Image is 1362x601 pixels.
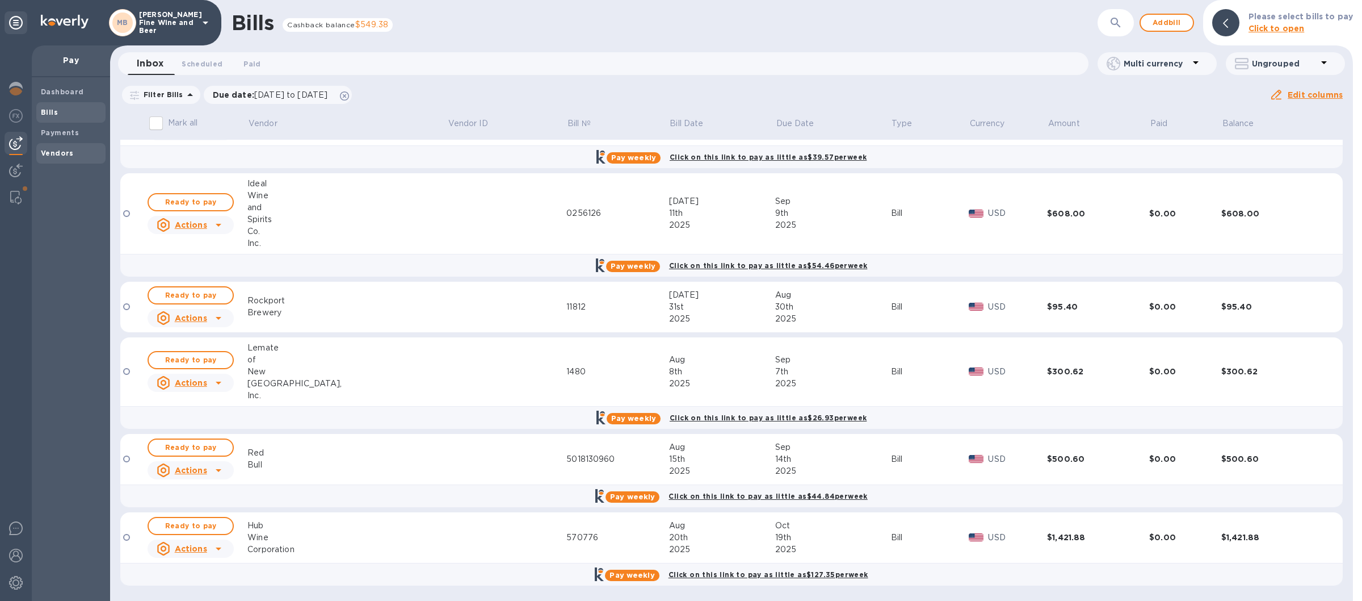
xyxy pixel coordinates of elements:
div: $500.60 [1221,453,1323,465]
div: 2025 [775,378,891,390]
p: Due date : [213,89,334,101]
span: Cashback balance [287,20,355,29]
button: Ready to pay [148,351,234,369]
span: [DATE] to [DATE] [254,90,327,99]
div: 2025 [775,544,891,556]
b: Pay weekly [611,262,655,270]
div: 2025 [669,219,775,231]
b: Pay weekly [609,571,654,579]
b: Please select bills to pay [1248,12,1353,21]
div: 11812 [566,301,669,313]
div: New [247,366,447,378]
p: Mark all [168,117,197,129]
span: Ready to pay [158,441,224,454]
div: 2025 [669,378,775,390]
p: Amount [1048,118,1080,130]
img: USD [969,303,984,311]
div: Co. [247,226,447,237]
p: Due Date [776,118,814,130]
h1: Bills [232,11,274,35]
span: Due Date [776,118,829,130]
span: Bill Date [670,118,718,130]
span: Type [892,118,927,130]
button: Ready to pay [148,193,234,211]
span: Bill № [567,118,606,130]
div: Aug [669,441,775,453]
div: [GEOGRAPHIC_DATA], [247,378,447,390]
span: Scheduled [182,58,222,70]
p: USD [988,532,1047,544]
span: Ready to pay [158,519,224,533]
img: USD [969,368,984,375]
div: $300.62 [1221,366,1323,377]
p: Vendor ID [448,118,488,130]
div: Aug [775,289,891,301]
p: Bill № [567,118,591,130]
div: 19th [775,532,891,544]
div: 15th [669,453,775,465]
div: [DATE] [669,195,775,207]
p: USD [988,301,1047,313]
span: Inbox [137,56,163,72]
b: Bills [41,108,58,116]
b: Click on this link to pay as little as $26.93 per week [670,414,867,422]
b: Payments [41,128,79,137]
div: Lemate [247,342,447,354]
div: Aug [669,354,775,366]
b: Click on this link to pay as little as $127.35 per week [669,570,868,579]
div: 5018130960 [566,453,669,465]
button: Addbill [1140,14,1194,32]
div: Corporation [247,544,447,556]
b: Pay weekly [611,414,656,423]
span: Paid [243,58,260,70]
button: Ready to pay [148,286,234,304]
u: Actions [175,466,207,475]
img: USD [969,533,984,541]
div: and [247,202,447,214]
div: 1480 [566,366,669,378]
div: 7th [775,366,891,378]
div: 570776 [566,532,669,544]
img: USD [969,210,984,218]
div: $1,421.88 [1221,532,1323,543]
div: $95.40 [1221,301,1323,312]
div: $0.00 [1149,366,1221,377]
p: USD [988,207,1047,219]
div: Aug [669,520,775,532]
u: Actions [175,378,207,387]
p: Currency [970,118,1005,130]
span: Balance [1222,118,1269,130]
div: 11th [669,207,775,219]
p: Bill Date [670,118,703,130]
div: Unpin categories [5,11,27,34]
p: Balance [1222,118,1254,130]
div: Bill [891,207,969,219]
span: Vendor ID [448,118,503,130]
span: Vendor [249,118,292,130]
div: $0.00 [1149,208,1221,219]
div: Bill [891,532,969,544]
div: Spirits [247,214,447,226]
img: Logo [41,15,89,28]
span: Paid [1150,118,1183,130]
span: Ready to pay [158,195,224,209]
div: 2025 [669,544,775,556]
button: Ready to pay [148,517,234,535]
p: USD [988,366,1047,378]
p: Multi currency [1124,58,1189,69]
b: Click to open [1248,24,1305,33]
div: $0.00 [1149,532,1221,543]
div: Sep [775,441,891,453]
div: Bill [891,453,969,465]
div: 8th [669,366,775,378]
div: $95.40 [1047,301,1149,312]
div: 20th [669,532,775,544]
img: Foreign exchange [9,109,23,123]
div: Sep [775,354,891,366]
div: 2025 [775,219,891,231]
b: MB [117,18,128,27]
div: Oct [775,520,891,532]
span: Ready to pay [158,289,224,302]
div: Due date:[DATE] to [DATE] [204,86,352,104]
b: Vendors [41,149,74,157]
